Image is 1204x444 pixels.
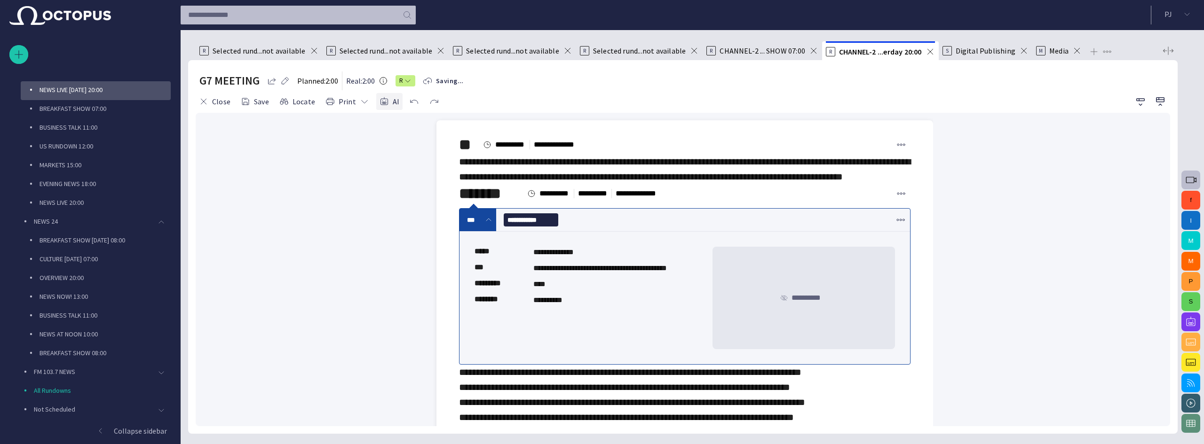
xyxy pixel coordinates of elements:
[40,273,171,282] p: OVERVIEW 20:00
[40,123,171,132] p: BUSINESS TALK 11:00
[34,217,152,226] p: NEWS 24
[21,307,171,326] div: BUSINESS TALK 11:00
[21,250,171,269] div: CULTURE [DATE] 07:00
[40,329,171,339] p: NEWS AT NOON 10:00
[21,194,171,213] div: NEWS LIVE 20:00
[580,46,589,55] p: R
[703,41,822,60] div: RCHANNEL-2 ... SHOW 07:00
[21,175,171,194] div: EVENING NEWS 18:00
[34,405,152,414] p: Not Scheduled
[826,47,835,56] p: R
[21,232,171,250] div: BREAKFAST SHOW [DATE] 08:00
[40,160,171,170] p: MARKETS 15:00
[1049,46,1069,55] span: Media
[199,46,209,55] p: R
[1181,272,1200,291] button: P
[399,76,404,86] span: R
[706,46,716,55] p: R
[21,326,171,344] div: NEWS AT NOON 10:00
[1164,8,1172,20] p: P J
[340,46,433,55] span: Selected rund...not available
[40,198,171,207] p: NEWS LIVE 20:00
[593,46,686,55] span: Selected rund...not available
[323,41,450,60] div: RSelected rund...not available
[276,93,318,110] button: Locate
[9,6,111,25] img: Octopus News Room
[720,46,805,55] span: CHANNEL-2 ... SHOW 07:00
[199,73,260,88] h2: G7 MEETING
[1181,252,1200,271] button: M
[21,269,171,288] div: OVERVIEW 20:00
[21,138,171,156] div: US RUNDOWN 12:00
[34,367,152,376] p: FM 103.7 NEWS
[376,93,403,110] button: AI
[40,254,171,264] p: CULTURE [DATE] 07:00
[40,141,171,151] p: US RUNDOWN 12:00
[40,85,171,94] p: NEWS LIVE [DATE] 20:00
[114,425,167,436] p: Collapse sidebar
[40,179,171,188] p: EVENING NEWS 18:00
[839,47,922,56] span: CHANNEL-2 ...erday 20:00
[21,119,171,138] div: BUSINESS TALK 11:00
[21,100,171,119] div: BREAKFAST SHOW 07:00
[213,46,306,55] span: Selected rund...not available
[466,46,559,55] span: Selected rund...not available
[576,41,703,60] div: RSelected rund...not available
[326,46,336,55] p: R
[196,93,234,110] button: Close
[21,81,171,100] div: NEWS LIVE [DATE] 20:00
[822,41,939,60] div: RCHANNEL-2 ...erday 20:00
[34,386,171,395] p: All Rundowns
[1181,211,1200,230] button: I
[40,292,171,301] p: NEWS NOW! 13:00
[21,344,171,363] div: BREAKFAST SHOW 08:00
[1181,191,1200,210] button: f
[1181,231,1200,250] button: M
[9,421,171,440] button: Collapse sidebar
[196,41,323,60] div: RSelected rund...not available
[939,41,1032,60] div: SDigital Publishing
[1181,292,1200,311] button: S
[21,156,171,175] div: MARKETS 15:00
[322,93,372,110] button: Print
[21,288,171,307] div: NEWS NOW! 13:00
[40,104,171,113] p: BREAKFAST SHOW 07:00
[238,93,272,110] button: Save
[40,348,171,358] p: BREAKFAST SHOW 08:00
[956,46,1015,55] span: Digital Publishing
[943,46,952,55] p: S
[346,75,375,86] p: Real: 2:00
[1036,46,1046,55] p: M
[40,235,171,245] p: BREAKFAST SHOW [DATE] 08:00
[1157,6,1198,23] button: PJ
[453,46,462,55] p: R
[40,311,171,320] p: BUSINESS TALK 11:00
[1032,41,1085,60] div: MMedia
[436,76,464,86] span: Saving...
[297,75,338,86] p: Planned: 2:00
[15,382,171,401] div: All Rundowns
[449,41,576,60] div: RSelected rund...not available
[396,72,415,89] button: R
